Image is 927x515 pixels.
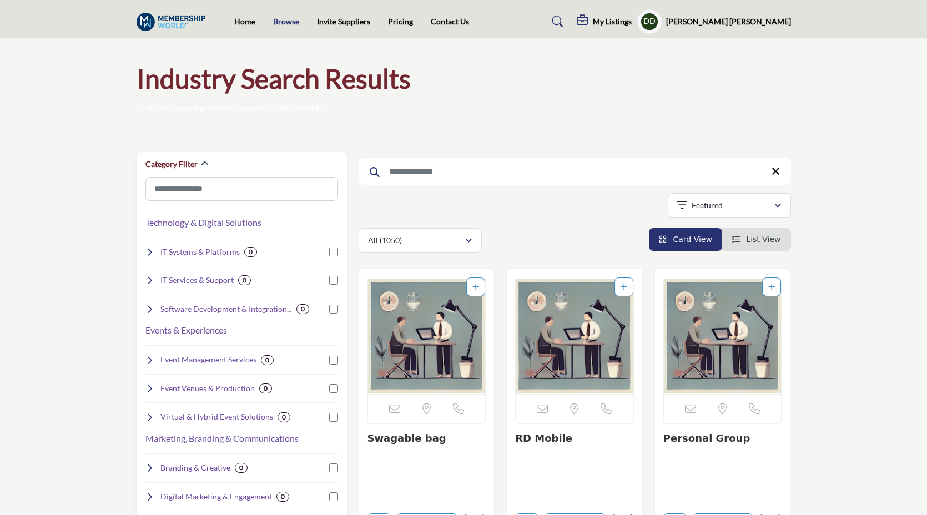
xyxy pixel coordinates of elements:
a: Pricing [388,17,413,26]
div: My Listings [577,15,632,28]
a: Browse [273,17,299,26]
h4: Branding & Creative : Visual identity, design, and multimedia. [160,462,230,473]
a: Add To List [768,282,775,291]
a: Search [541,13,571,31]
div: 0 Results For Software Development & Integration [296,304,309,314]
input: Select Branding & Creative checkbox [329,463,338,472]
b: 0 [239,464,243,472]
b: 0 [281,493,285,501]
b: 0 [265,356,269,364]
a: RD Mobile [515,432,572,444]
li: List View [722,228,791,251]
a: Open Listing in new tab [664,277,782,394]
li: Card View [649,228,722,251]
input: Search Keyword [359,158,791,185]
a: View Card [659,235,712,244]
a: Swagable bag [367,432,446,444]
input: Select IT Systems & Platforms checkbox [329,248,338,256]
div: 0 Results For IT Systems & Platforms [244,247,257,257]
button: Events & Experiences [145,324,227,337]
h3: Personal Group [663,432,782,445]
input: Select Digital Marketing & Engagement checkbox [329,492,338,501]
h4: Digital Marketing & Engagement : Campaigns, email marketing, and digital strategies. [160,491,272,502]
h4: IT Services & Support : Ongoing technology support, hosting, and security. [160,275,234,286]
b: 0 [243,276,246,284]
input: Search Category [145,177,338,201]
b: 0 [282,413,286,421]
b: 0 [249,248,253,256]
span: List View [746,235,780,244]
a: Personal Group [663,432,750,444]
span: Card View [673,235,712,244]
button: Show hide supplier dropdown [637,9,662,34]
img: Personal Group [664,277,782,394]
a: Invite Suppliers [317,17,370,26]
h4: Software Development & Integration : Custom software builds and system integrations. [160,304,292,315]
a: Add To List [621,282,627,291]
p: Find and research preferred industry solution providers [137,103,329,114]
button: Featured [668,193,791,218]
h5: My Listings [593,17,632,27]
div: 0 Results For Branding & Creative [235,463,248,473]
div: 0 Results For IT Services & Support [238,275,251,285]
h4: IT Systems & Platforms : Core systems like CRM, AMS, EMS, CMS, and LMS. [160,246,240,257]
div: 0 Results For Event Management Services [261,355,274,365]
h1: Industry Search Results [137,62,411,96]
img: Site Logo [137,13,211,31]
button: Technology & Digital Solutions [145,216,261,229]
button: Marketing, Branding & Communications [145,432,299,445]
input: Select Event Management Services checkbox [329,356,338,365]
h2: Category Filter [145,159,198,170]
h4: Event Management Services : Planning, logistics, and event registration. [160,354,256,365]
a: Add To List [472,282,479,291]
img: RD Mobile [516,277,633,394]
b: 0 [301,305,305,313]
h4: Virtual & Hybrid Event Solutions : Digital tools and platforms for hybrid and virtual events. [160,411,273,422]
div: 0 Results For Event Venues & Production [259,383,272,393]
a: Open Listing in new tab [368,277,486,394]
h5: [PERSON_NAME] [PERSON_NAME] [666,16,791,27]
button: All (1050) [359,228,482,253]
h4: Event Venues & Production : Physical spaces and production services for live events. [160,383,255,394]
p: All (1050) [368,235,402,246]
b: 0 [264,385,268,392]
a: View List [732,235,781,244]
div: 0 Results For Digital Marketing & Engagement [276,492,289,502]
input: Select Virtual & Hybrid Event Solutions checkbox [329,413,338,422]
a: Contact Us [431,17,469,26]
h3: RD Mobile [515,432,634,445]
p: Featured [692,200,723,211]
a: Home [234,17,255,26]
div: 0 Results For Virtual & Hybrid Event Solutions [278,412,290,422]
h3: Swagable bag [367,432,486,445]
input: Select Software Development & Integration checkbox [329,305,338,314]
img: Swagable bag [368,277,486,394]
a: Open Listing in new tab [516,277,633,394]
input: Select IT Services & Support checkbox [329,276,338,285]
input: Select Event Venues & Production checkbox [329,384,338,393]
